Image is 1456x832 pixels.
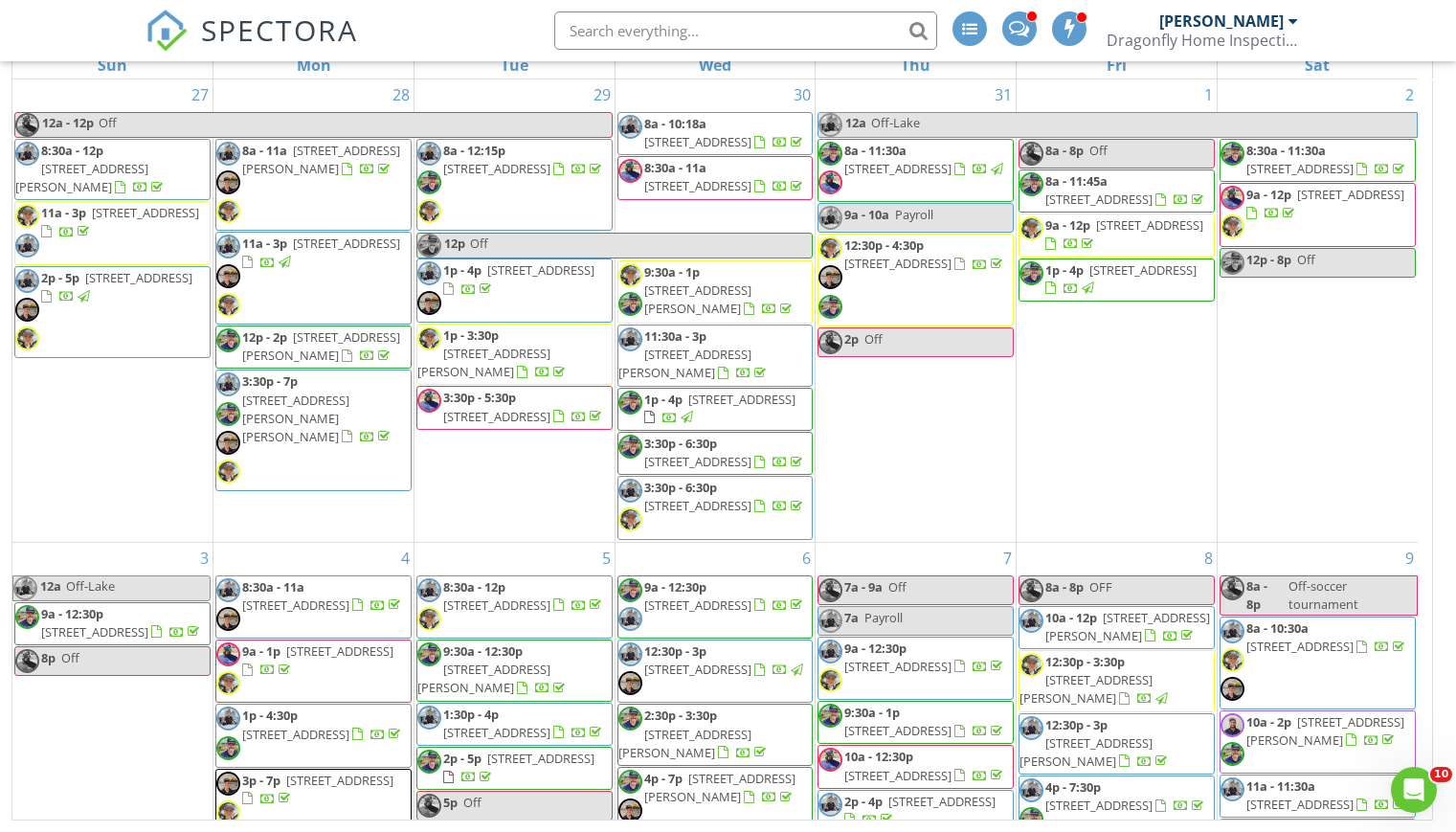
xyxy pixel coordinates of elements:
img: 20250502_125906_resized.jpg [15,298,39,322]
img: 20250313_121007.jpg [818,236,842,260]
span: 3:30p - 7p [242,372,298,390]
span: 12a - 12p [41,113,95,137]
a: 9a - 12p [STREET_ADDRESS] [1019,214,1215,257]
img: 8d3cd6b0401e4b4db486ba8021f1ae72.jpeg [417,142,441,166]
a: 9a - 1p [STREET_ADDRESS] [242,642,393,678]
img: 20250313_121007.jpg [15,326,39,350]
a: 8:30a - 12p [STREET_ADDRESS][PERSON_NAME] [15,142,167,195]
span: 11a - 3p [41,204,86,221]
a: Go to July 29, 2025 [590,79,615,110]
span: Off [1089,142,1108,159]
img: 8d3cd6b0401e4b4db486ba8021f1ae72.jpeg [216,372,240,396]
img: 20250313_121007.jpg [15,204,39,228]
span: [STREET_ADDRESS] [1096,216,1203,234]
img: 8d3cd6b0401e4b4db486ba8021f1ae72.jpeg [216,578,240,602]
span: [STREET_ADDRESS][PERSON_NAME] [242,142,400,177]
img: 281bfae29a2c4d0e93c6a9f4733af76d.jpeg [618,435,642,459]
img: 281bfae29a2c4d0e93c6a9f4733af76d.jpeg [1221,251,1244,275]
img: 8d3cd6b0401e4b4db486ba8021f1ae72.jpeg [216,707,240,731]
a: 9:30a - 1p [STREET_ADDRESS][PERSON_NAME] [617,260,814,324]
span: 9a - 12p [1045,216,1090,234]
span: 9a - 1p [242,642,280,660]
img: 20250313_121007.jpg [216,293,240,317]
span: 9a - 12:30p [844,640,907,657]
img: 20250313_121007.jpg [417,607,441,631]
img: d46932e19cda42858004ee7c50556c94.jpeg [1019,578,1043,602]
a: Friday [1103,52,1131,79]
span: 8a - 10:18a [644,115,706,132]
a: SPECTORA [146,26,358,66]
span: [STREET_ADDRESS][PERSON_NAME][PERSON_NAME] [242,392,349,445]
span: 2p [844,330,859,348]
a: 11:30a - 3p [STREET_ADDRESS][PERSON_NAME] [617,325,814,387]
span: 1p - 4p [443,261,482,279]
a: Saturday [1301,52,1333,79]
a: 12p - 2p [STREET_ADDRESS][PERSON_NAME] [242,328,400,364]
span: [STREET_ADDRESS] [85,269,192,286]
img: 20250313_121007.jpg [216,199,240,223]
a: 1p - 4p [STREET_ADDRESS] [1045,261,1197,297]
a: 8:30a - 12p [STREET_ADDRESS] [416,575,613,639]
span: Off [61,649,79,666]
a: Go to August 5, 2025 [598,543,615,573]
td: Go to July 31, 2025 [816,79,1017,542]
img: 20250313_121007.jpg [818,668,842,692]
img: d46932e19cda42858004ee7c50556c94.jpeg [1019,142,1043,166]
a: 3:30p - 7p [STREET_ADDRESS][PERSON_NAME][PERSON_NAME] [242,372,393,445]
span: 12a [844,113,867,137]
span: [STREET_ADDRESS] [644,661,751,678]
span: 8a - 11:30a [844,142,907,159]
a: Go to August 2, 2025 [1401,79,1418,110]
span: 9a - 12p [1246,186,1291,203]
img: d46932e19cda42858004ee7c50556c94.jpeg [818,578,842,602]
span: [STREET_ADDRESS][PERSON_NAME] [15,160,148,195]
img: 8d3cd6b0401e4b4db486ba8021f1ae72.jpeg [618,607,642,631]
span: [STREET_ADDRESS][PERSON_NAME] [1019,671,1153,707]
a: 9a - 12:30p [STREET_ADDRESS] [844,640,1006,675]
img: 281bfae29a2c4d0e93c6a9f4733af76d.jpeg [618,578,642,602]
span: [STREET_ADDRESS] [293,235,400,252]
span: [STREET_ADDRESS] [844,160,952,177]
a: 3:30p - 5:30p [STREET_ADDRESS] [416,386,613,429]
img: d46932e19cda42858004ee7c50556c94.jpeg [1221,576,1244,600]
span: Off-Lake [66,577,115,595]
a: Go to August 6, 2025 [798,543,815,573]
a: 8:30a - 11a [STREET_ADDRESS] [215,575,412,639]
img: 281bfae29a2c4d0e93c6a9f4733af76d.jpeg [417,234,441,258]
span: 8:30a - 11:30a [1246,142,1326,159]
a: 1:30p - 4p [STREET_ADDRESS] [416,703,613,746]
img: d46932e19cda42858004ee7c50556c94.jpeg [818,170,842,194]
a: 3:30p - 6:30p [STREET_ADDRESS] [617,432,814,475]
img: 8d3cd6b0401e4b4db486ba8021f1ae72.jpeg [618,479,642,503]
span: 9a - 12:30p [41,605,103,622]
span: [STREET_ADDRESS] [644,177,751,194]
span: OFF [1089,578,1112,596]
span: 8a - 8p [1045,142,1084,159]
span: [STREET_ADDRESS] [844,658,952,675]
img: 281bfae29a2c4d0e93c6a9f4733af76d.jpeg [818,295,842,319]
img: 8d3cd6b0401e4b4db486ba8021f1ae72.jpeg [618,115,642,139]
img: 8d3cd6b0401e4b4db486ba8021f1ae72.jpeg [818,609,842,633]
span: 8:30a - 11a [644,159,706,176]
img: 20250502_125906_resized.jpg [818,265,842,289]
span: 7a - 9a [844,578,883,596]
a: Wednesday [695,52,735,79]
td: Go to August 2, 2025 [1217,79,1418,542]
span: 12:30p - 3:30p [1045,653,1125,670]
a: 12:30p - 3:30p [STREET_ADDRESS][PERSON_NAME] [1019,650,1215,712]
img: 8d3cd6b0401e4b4db486ba8021f1ae72.jpeg [216,235,240,259]
img: 8d3cd6b0401e4b4db486ba8021f1ae72.jpeg [13,576,37,600]
span: Off-Lake [871,114,920,131]
a: Go to August 4, 2025 [397,543,414,573]
img: 281bfae29a2c4d0e93c6a9f4733af76d.jpeg [818,704,842,728]
span: [STREET_ADDRESS] [1246,160,1354,177]
a: 1p - 4:30p [STREET_ADDRESS] [215,704,412,767]
img: 281bfae29a2c4d0e93c6a9f4733af76d.jpeg [15,605,39,629]
span: 8:30a - 12p [443,578,505,596]
img: 20250313_121007.jpg [417,199,441,223]
td: Go to August 1, 2025 [1017,79,1218,542]
img: d46932e19cda42858004ee7c50556c94.jpeg [818,330,842,354]
span: 8a - 11:45a [1045,172,1108,190]
a: 8a - 10:30a [STREET_ADDRESS] [1220,617,1416,709]
img: The Best Home Inspection Software - Spectora [146,10,188,52]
